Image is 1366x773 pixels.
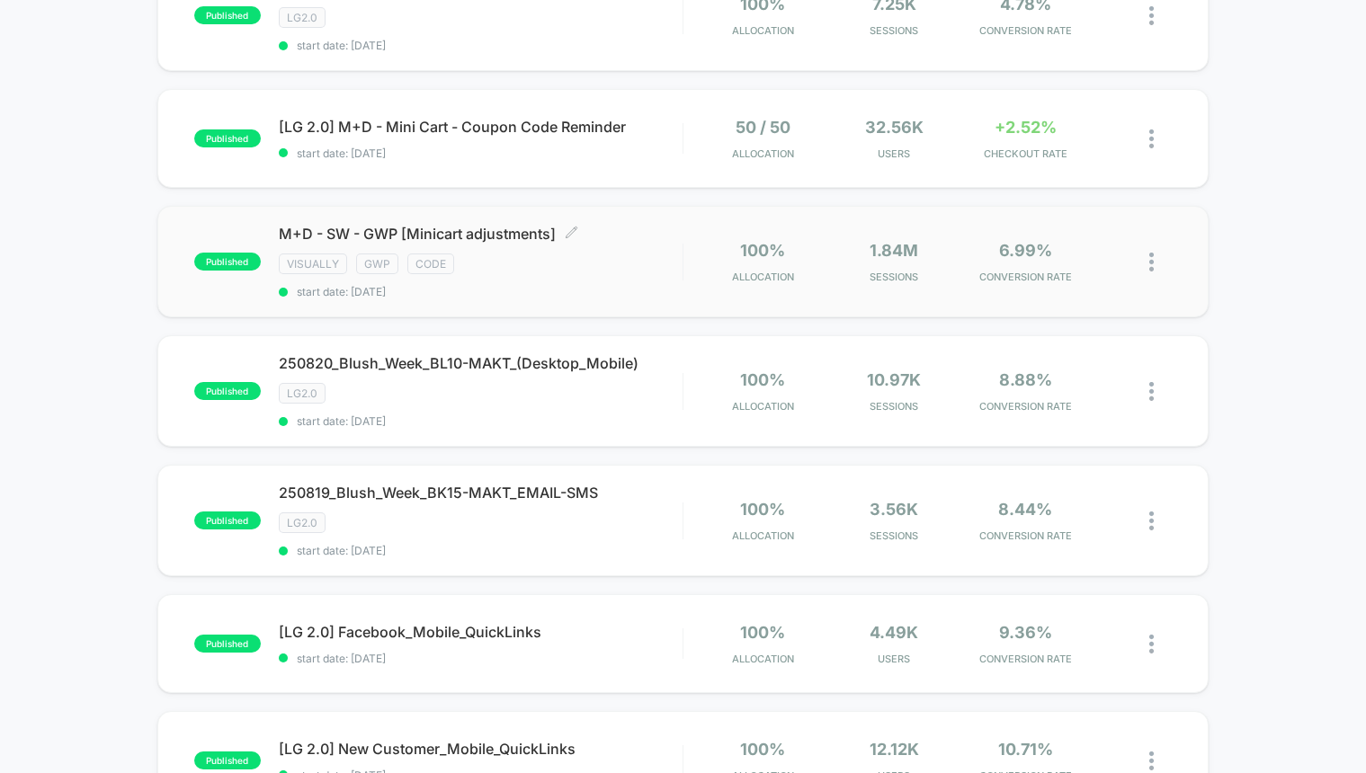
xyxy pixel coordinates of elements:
[740,740,785,759] span: 100%
[1149,6,1154,25] img: close
[356,253,398,274] span: gwp
[732,147,794,160] span: Allocation
[870,500,918,519] span: 3.56k
[964,529,1086,542] span: CONVERSION RATE
[732,529,794,542] span: Allocation
[964,271,1086,283] span: CONVERSION RATE
[870,740,919,759] span: 12.12k
[279,512,326,533] span: LG2.0
[867,370,921,389] span: 10.97k
[964,147,1086,160] span: CHECKOUT RATE
[732,653,794,665] span: Allocation
[407,253,454,274] span: code
[279,253,347,274] span: visually
[740,500,785,519] span: 100%
[279,383,326,404] span: LG2.0
[279,285,683,298] span: start date: [DATE]
[732,24,794,37] span: Allocation
[995,118,1057,137] span: +2.52%
[870,623,918,642] span: 4.49k
[194,511,261,529] span: published
[194,382,261,400] span: published
[999,241,1052,260] span: 6.99%
[732,271,794,283] span: Allocation
[194,6,261,24] span: published
[279,740,683,758] span: [LG 2.0] New Customer_Mobile_QuickLinks
[194,253,261,271] span: published
[279,7,326,28] span: LG2.0
[194,129,261,147] span: published
[833,147,955,160] span: Users
[279,414,683,428] span: start date: [DATE]
[279,39,683,52] span: start date: [DATE]
[1149,129,1154,148] img: close
[279,354,683,372] span: 250820_Blush_Week_BL10-MAKT_(Desktop_Mobile)
[740,623,785,642] span: 100%
[1149,511,1154,530] img: close
[279,484,683,502] span: 250819_Blush_Week_BK15-MAKT_EMAIL-SMS
[999,623,1052,642] span: 9.36%
[1149,751,1154,770] img: close
[1149,635,1154,653] img: close
[998,740,1053,759] span: 10.71%
[736,118,790,137] span: 50 / 50
[964,400,1086,413] span: CONVERSION RATE
[279,544,683,557] span: start date: [DATE]
[833,24,955,37] span: Sessions
[1149,253,1154,271] img: close
[865,118,924,137] span: 32.56k
[833,653,955,665] span: Users
[870,241,918,260] span: 1.84M
[194,751,261,769] span: published
[998,500,1052,519] span: 8.44%
[833,271,955,283] span: Sessions
[194,635,261,653] span: published
[279,118,683,136] span: [LG 2.0] M+D - Mini Cart - Coupon Code Reminder
[964,24,1086,37] span: CONVERSION RATE
[833,400,955,413] span: Sessions
[964,653,1086,665] span: CONVERSION RATE
[1149,382,1154,401] img: close
[740,241,785,260] span: 100%
[279,652,683,665] span: start date: [DATE]
[279,147,683,160] span: start date: [DATE]
[732,400,794,413] span: Allocation
[999,370,1052,389] span: 8.88%
[740,370,785,389] span: 100%
[833,529,955,542] span: Sessions
[279,623,683,641] span: [LG 2.0] Facebook_Mobile_QuickLinks
[279,225,683,243] span: M+D - SW - GWP [Minicart adjustments]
